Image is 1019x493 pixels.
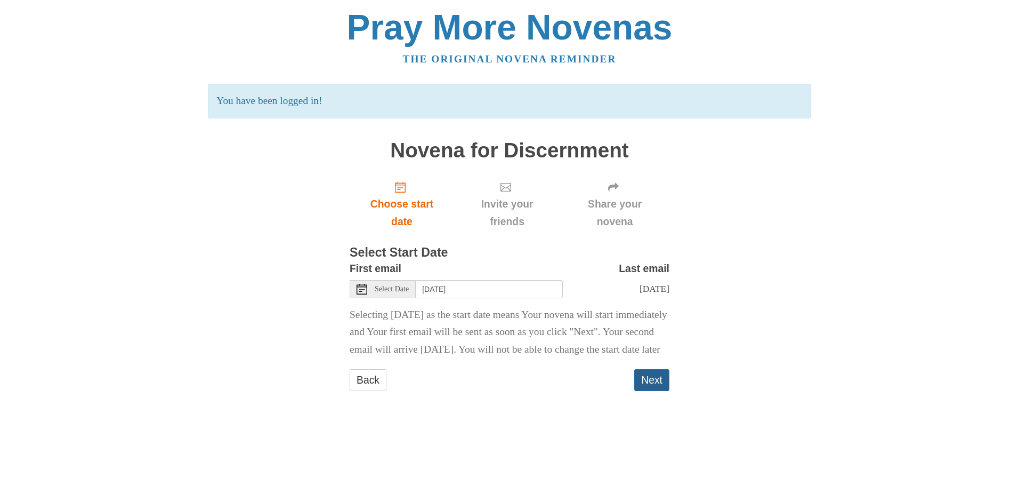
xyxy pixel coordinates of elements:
[634,369,669,391] button: Next
[347,7,673,47] a: Pray More Novenas
[350,369,386,391] a: Back
[560,172,669,236] div: Click "Next" to confirm your start date first.
[350,260,401,277] label: First email
[619,260,669,277] label: Last email
[375,285,409,293] span: Select Date
[403,53,617,65] a: The original novena reminder
[350,246,669,260] h3: Select Start Date
[350,139,669,162] h1: Novena for Discernment
[350,172,454,236] a: Choose start date
[465,195,549,230] span: Invite your friends
[350,306,669,359] p: Selecting [DATE] as the start date means Your novena will start immediately and Your first email ...
[416,280,563,298] input: Use the arrow keys to pick a date
[360,195,443,230] span: Choose start date
[454,172,560,236] div: Click "Next" to confirm your start date first.
[640,283,669,294] span: [DATE]
[208,84,811,118] p: You have been logged in!
[571,195,659,230] span: Share your novena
